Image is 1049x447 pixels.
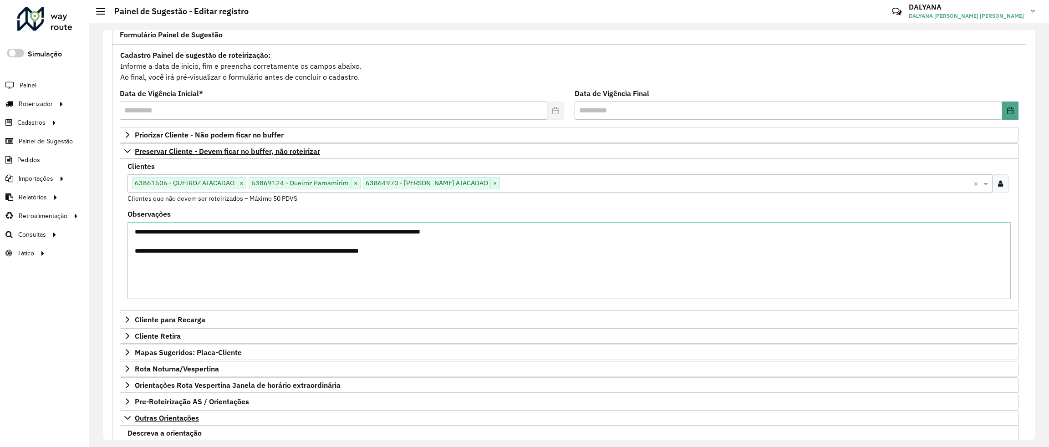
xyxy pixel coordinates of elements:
span: Importações [19,174,53,183]
strong: Cadastro Painel de sugestão de roteirização: [120,51,270,60]
span: Cliente para Recarga [135,316,205,323]
button: Choose Date [1002,102,1018,120]
a: Contato Rápido [887,2,906,21]
div: Informe a data de inicio, fim e preencha corretamente os campos abaixo. Ao final, você irá pré-vi... [120,49,1018,83]
small: Clientes que não devem ser roteirizados – Máximo 50 PDVS [127,194,297,203]
span: × [351,178,360,189]
span: 63864970 - [PERSON_NAME] ATACADAO [363,178,490,188]
h2: Painel de Sugestão - Editar registro [105,6,249,16]
div: Preservar Cliente - Devem ficar no buffer, não roteirizar [120,159,1018,311]
span: 63861506 - QUEIROZ ATACADAO [132,178,237,188]
label: Data de Vigência Inicial [120,88,203,99]
label: Clientes [127,161,155,172]
span: Painel de Sugestão [19,137,73,146]
span: Roteirizador [19,99,53,109]
a: Outras Orientações [120,410,1018,426]
a: Priorizar Cliente - Não podem ficar no buffer [120,127,1018,142]
span: Painel [20,81,36,90]
label: Descreva a orientação [127,427,202,438]
label: Data de Vigência Final [575,88,649,99]
label: Simulação [28,49,62,60]
span: × [237,178,246,189]
a: Pre-Roteirização AS / Orientações [120,394,1018,409]
span: × [490,178,499,189]
span: Orientações Rota Vespertina Janela de horário extraordinária [135,381,341,389]
a: Rota Noturna/Vespertina [120,361,1018,376]
span: Rota Noturna/Vespertina [135,365,219,372]
span: Mapas Sugeridos: Placa-Cliente [135,349,242,356]
span: 63869124 - Queiroz Parnamirim [249,178,351,188]
span: Consultas [18,230,46,239]
a: Cliente para Recarga [120,312,1018,327]
span: DALYANA [PERSON_NAME] [PERSON_NAME] [909,12,1024,20]
span: Pre-Roteirização AS / Orientações [135,398,249,405]
span: Cliente Retira [135,332,181,340]
span: Preservar Cliente - Devem ficar no buffer, não roteirizar [135,147,320,155]
span: Pedidos [17,155,40,165]
span: Outras Orientações [135,414,199,422]
a: Orientações Rota Vespertina Janela de horário extraordinária [120,377,1018,393]
label: Observações [127,208,171,219]
a: Mapas Sugeridos: Placa-Cliente [120,345,1018,360]
span: Priorizar Cliente - Não podem ficar no buffer [135,131,284,138]
h3: DALYANA [909,3,1024,11]
span: Relatórios [19,193,47,202]
span: Tático [17,249,34,258]
span: Clear all [973,178,981,189]
a: Cliente Retira [120,328,1018,344]
span: Formulário Painel de Sugestão [120,31,223,38]
span: Cadastros [17,118,46,127]
span: Retroalimentação [19,211,67,221]
a: Preservar Cliente - Devem ficar no buffer, não roteirizar [120,143,1018,159]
